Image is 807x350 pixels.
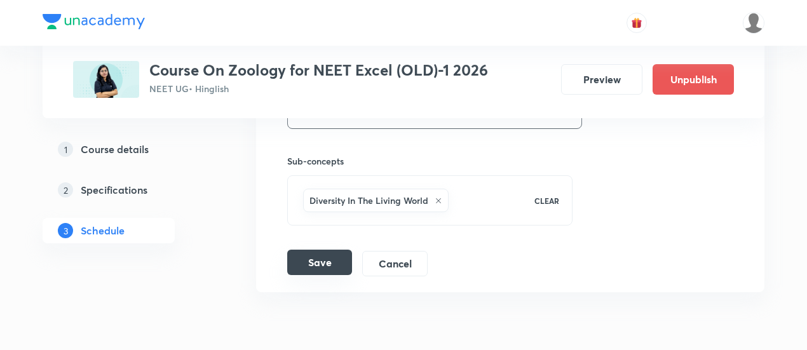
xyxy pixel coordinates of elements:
button: Unpublish [653,64,734,95]
h5: Schedule [81,223,125,238]
button: Save [287,250,352,275]
p: 2 [58,182,73,198]
button: Cancel [362,251,428,276]
a: 2Specifications [43,177,215,203]
h6: Diversity In The Living World [309,194,428,207]
p: CLEAR [534,195,559,206]
p: 1 [58,142,73,157]
h6: Sub-concepts [287,154,573,168]
p: 3 [58,223,73,238]
p: NEET UG • Hinglish [149,82,488,95]
img: Mustafa kamal [743,12,764,34]
h5: Course details [81,142,149,157]
h3: Course On Zoology for NEET Excel (OLD)-1 2026 [149,61,488,79]
a: 1Course details [43,137,215,162]
button: avatar [627,13,647,33]
a: Company Logo [43,14,145,32]
img: avatar [631,17,642,29]
h5: Specifications [81,182,147,198]
img: Company Logo [43,14,145,29]
img: A2715129-3DCA-4941-B5CE-348E43AD3069_plus.png [73,61,139,98]
button: Preview [561,64,642,95]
